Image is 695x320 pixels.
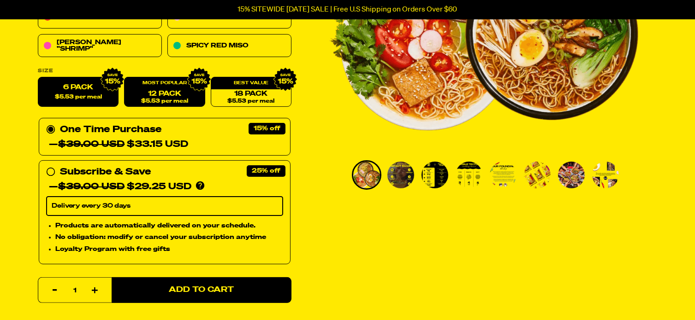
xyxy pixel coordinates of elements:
[352,160,381,190] li: Go to slide 1
[456,162,482,188] img: Variety Vol. 1
[124,77,205,107] a: 12 Pack$5.53 per meal
[329,160,639,190] div: PDP main carousel thumbnails
[238,6,457,14] p: 15% SITEWIDE [DATE] SALE | Free U.S Shipping on Orders Over $60
[591,160,620,190] li: Go to slide 8
[54,94,101,100] span: $5.53 per meal
[38,77,119,107] label: 6 Pack
[523,160,552,190] li: Go to slide 6
[524,162,551,188] img: Variety Vol. 1
[386,160,416,190] li: Go to slide 2
[420,160,450,190] li: Go to slide 3
[55,244,283,255] li: Loyalty Program with free gifts
[387,162,414,188] img: Variety Vol. 1
[422,162,448,188] img: Variety Vol. 1
[488,160,518,190] li: Go to slide 5
[55,233,283,243] li: No obligation: modify or cancel your subscription anytime
[38,35,162,58] a: [PERSON_NAME] "Shrimp"
[58,140,125,149] del: $39.00 USD
[44,278,106,303] input: quantity
[46,122,283,152] div: One Time Purchase
[38,69,291,74] label: Size
[210,77,291,107] a: 18 Pack$5.53 per meal
[490,162,517,188] img: Variety Vol. 1
[55,221,283,231] li: Products are automatically delivered on your schedule.
[353,162,380,188] img: Variety Vol. 1
[49,137,188,152] div: — $33.15 USD
[167,35,291,58] a: Spicy Red Miso
[187,68,211,92] img: IMG_9632.png
[141,99,188,105] span: $5.53 per meal
[101,68,125,92] img: IMG_9632.png
[46,197,283,216] select: Subscribe & Save —$39.00 USD$29.25 USD Products are automatically delivered on your schedule. No ...
[273,68,297,92] img: IMG_9632.png
[227,99,274,105] span: $5.53 per meal
[49,180,191,194] div: — $29.25 USD
[169,286,234,294] span: Add to Cart
[60,165,151,180] div: Subscribe & Save
[58,182,125,192] del: $39.00 USD
[592,162,619,188] img: Variety Vol. 1
[557,160,586,190] li: Go to slide 7
[112,277,291,303] button: Add to Cart
[558,162,585,188] img: Variety Vol. 1
[454,160,484,190] li: Go to slide 4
